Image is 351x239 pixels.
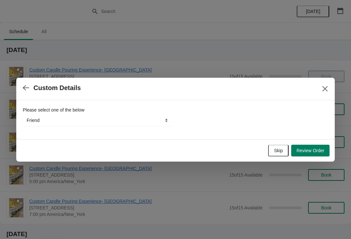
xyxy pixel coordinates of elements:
[319,83,331,95] button: Close
[296,148,324,153] span: Review Order
[23,107,84,113] label: Please select one of the below
[268,145,289,156] button: Skip
[274,148,283,153] span: Skip
[291,145,330,156] button: Review Order
[33,84,81,92] h2: Custom Details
